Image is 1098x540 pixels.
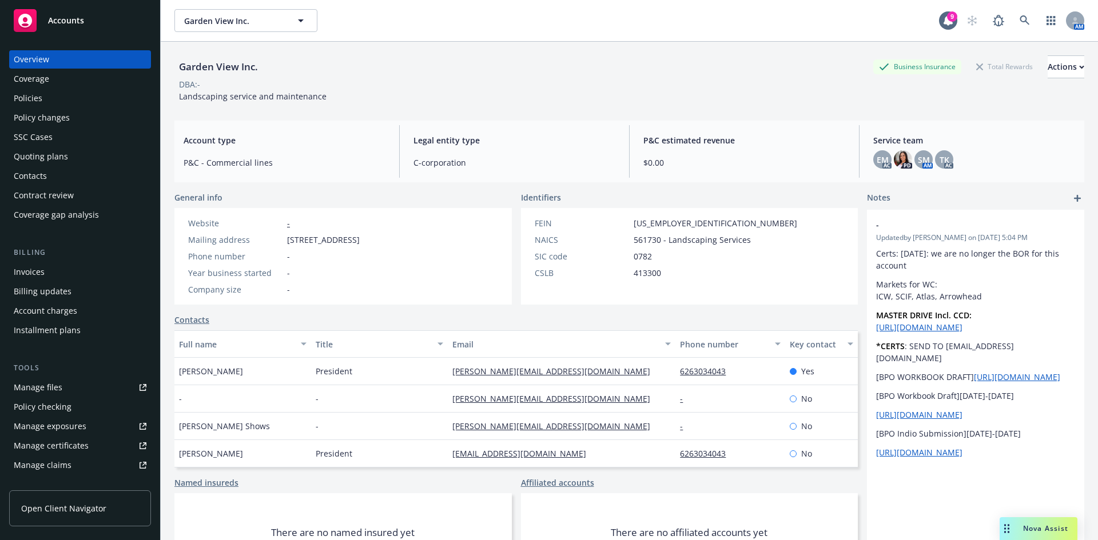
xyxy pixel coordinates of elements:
[801,447,812,459] span: No
[634,250,652,262] span: 0782
[174,330,311,358] button: Full name
[535,217,629,229] div: FEIN
[1048,56,1084,78] div: Actions
[680,366,735,377] a: 6263034043
[1071,191,1084,205] a: add
[9,206,151,224] a: Coverage gap analysis
[876,247,1075,271] p: Certs: [DATE]: we are no longer the BOR for this account
[801,420,812,432] span: No
[14,282,71,301] div: Billing updates
[9,475,151,494] a: Manage BORs
[188,283,283,295] div: Company size
[940,154,949,166] span: TK
[9,167,151,185] a: Contacts
[316,338,431,350] div: Title
[316,365,352,377] span: President
[14,475,67,494] div: Manage BORs
[535,267,629,279] div: CSLB
[894,150,912,169] img: photo
[535,250,629,262] div: SIC code
[14,321,81,339] div: Installment plans
[9,247,151,258] div: Billing
[987,9,1010,32] a: Report a Bug
[1013,9,1036,32] a: Search
[9,109,151,127] a: Policy changes
[876,371,1075,383] p: [BPO WORKBOOK DRAFT]
[452,393,659,404] a: [PERSON_NAME][EMAIL_ADDRESS][DOMAIN_NAME]
[14,206,99,224] div: Coverage gap analysis
[9,417,151,435] a: Manage exposures
[14,89,42,107] div: Policies
[611,526,767,539] span: There are no affiliated accounts yet
[184,157,385,169] span: P&C - Commercial lines
[680,393,692,404] a: -
[14,186,74,205] div: Contract review
[448,330,675,358] button: Email
[413,157,615,169] span: C-corporation
[634,217,797,229] span: [US_EMPLOYER_IDENTIFICATION_NUMBER]
[790,338,841,350] div: Key contact
[452,366,659,377] a: [PERSON_NAME][EMAIL_ADDRESS][DOMAIN_NAME]
[9,5,151,37] a: Accounts
[876,390,1075,402] p: [BPO Workbook Draft][DATE]-[DATE]
[179,365,243,377] span: [PERSON_NAME]
[14,167,47,185] div: Contacts
[801,393,812,405] span: No
[452,421,659,431] a: [PERSON_NAME][EMAIL_ADDRESS][DOMAIN_NAME]
[21,502,106,514] span: Open Client Navigator
[14,437,89,455] div: Manage certificates
[174,314,209,326] a: Contacts
[14,109,70,127] div: Policy changes
[174,191,222,203] span: General info
[876,322,962,333] a: [URL][DOMAIN_NAME]
[287,250,290,262] span: -
[680,421,692,431] a: -
[9,50,151,69] a: Overview
[876,278,1075,302] p: Markets for WC: ICW, SCIF, Atlas, Arrowhead
[876,447,962,458] a: [URL][DOMAIN_NAME]
[14,302,77,320] div: Account charges
[680,338,767,350] div: Phone number
[287,267,290,279] span: -
[188,217,283,229] div: Website
[316,393,319,405] span: -
[14,147,68,166] div: Quoting plans
[174,59,262,74] div: Garden View Inc.
[14,378,62,397] div: Manage files
[9,282,151,301] a: Billing updates
[184,134,385,146] span: Account type
[188,267,283,279] div: Year business started
[14,263,45,281] div: Invoices
[179,393,182,405] span: -
[316,420,319,432] span: -
[9,147,151,166] a: Quoting plans
[1040,9,1063,32] a: Switch app
[961,9,984,32] a: Start snowing
[643,157,845,169] span: $0.00
[873,59,961,74] div: Business Insurance
[14,417,86,435] div: Manage exposures
[413,134,615,146] span: Legal entity type
[9,186,151,205] a: Contract review
[287,234,360,246] span: [STREET_ADDRESS]
[675,330,785,358] button: Phone number
[1048,55,1084,78] button: Actions
[188,250,283,262] div: Phone number
[643,134,845,146] span: P&C estimated revenue
[287,218,290,229] a: -
[14,50,49,69] div: Overview
[179,447,243,459] span: [PERSON_NAME]
[14,128,53,146] div: SSC Cases
[801,365,814,377] span: Yes
[876,233,1075,243] span: Updated by [PERSON_NAME] on [DATE] 5:04 PM
[873,134,1075,146] span: Service team
[179,420,270,432] span: [PERSON_NAME] Shows
[9,398,151,416] a: Policy checking
[1000,517,1014,540] div: Drag to move
[179,338,294,350] div: Full name
[9,302,151,320] a: Account charges
[184,15,283,27] span: Garden View Inc.
[947,11,957,22] div: 9
[271,526,415,539] span: There are no named insured yet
